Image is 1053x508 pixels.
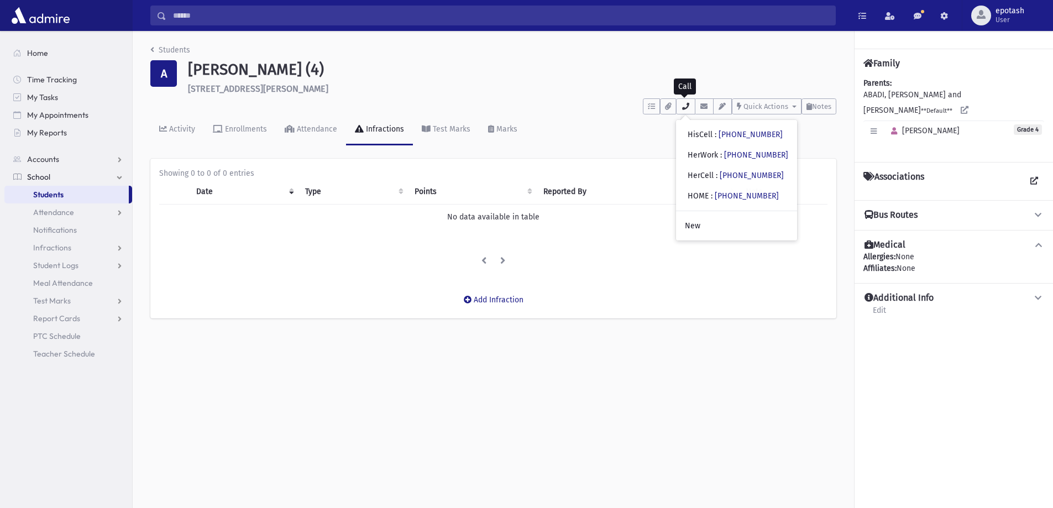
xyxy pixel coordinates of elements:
[863,171,924,191] h4: Associations
[188,60,836,79] h1: [PERSON_NAME] (4)
[996,7,1024,15] span: epotash
[720,150,722,160] span: :
[719,130,783,139] a: [PHONE_NUMBER]
[27,128,67,138] span: My Reports
[4,44,132,62] a: Home
[33,331,81,341] span: PTC Schedule
[688,129,783,140] div: HisCell
[167,124,195,134] div: Activity
[298,179,408,205] th: Type: activate to sort column ascending
[4,292,132,310] a: Test Marks
[715,130,716,139] span: :
[33,207,74,217] span: Attendance
[33,349,95,359] span: Teacher Schedule
[159,167,827,179] div: Showing 0 to 0 of 0 entries
[33,225,77,235] span: Notifications
[33,260,78,270] span: Student Logs
[346,114,413,145] a: Infractions
[724,150,788,160] a: [PHONE_NUMBER]
[27,172,50,182] span: School
[4,88,132,106] a: My Tasks
[408,179,537,205] th: Points: activate to sort column ascending
[4,106,132,124] a: My Appointments
[4,71,132,88] a: Time Tracking
[27,110,88,120] span: My Appointments
[4,345,132,363] a: Teacher Schedule
[674,78,696,95] div: Call
[431,124,470,134] div: Test Marks
[4,150,132,168] a: Accounts
[150,44,190,60] nav: breadcrumb
[4,203,132,221] a: Attendance
[27,92,58,102] span: My Tasks
[863,58,900,69] h4: Family
[27,75,77,85] span: Time Tracking
[863,264,897,273] b: Affiliates:
[33,243,71,253] span: Infractions
[33,278,93,288] span: Meal Attendance
[166,6,835,25] input: Search
[996,15,1024,24] span: User
[188,83,836,94] h6: [STREET_ADDRESS][PERSON_NAME]
[295,124,337,134] div: Attendance
[812,102,831,111] span: Notes
[4,168,132,186] a: School
[276,114,346,145] a: Attendance
[4,310,132,327] a: Report Cards
[1014,124,1042,135] span: Grade 4
[865,239,905,251] h4: Medical
[413,114,479,145] a: Test Marks
[9,4,72,27] img: AdmirePro
[720,171,784,180] a: [PHONE_NUMBER]
[190,179,298,205] th: Date: activate to sort column ascending
[863,292,1044,304] button: Additional Info
[865,210,918,221] h4: Bus Routes
[716,171,717,180] span: :
[863,263,1044,274] div: None
[223,124,267,134] div: Enrollments
[863,77,1044,153] div: ABADI, [PERSON_NAME] and [PERSON_NAME]
[715,191,779,201] a: [PHONE_NUMBER]
[150,114,204,145] a: Activity
[457,290,531,310] button: Add Infraction
[494,124,517,134] div: Marks
[886,126,960,135] span: [PERSON_NAME]
[4,186,129,203] a: Students
[4,221,132,239] a: Notifications
[4,124,132,142] a: My Reports
[865,292,934,304] h4: Additional Info
[801,98,836,114] button: Notes
[537,179,739,205] th: Reported By: activate to sort column ascending
[4,274,132,292] a: Meal Attendance
[688,170,784,181] div: HerCell
[863,252,895,261] b: Allergies:
[863,78,892,88] b: Parents:
[159,204,827,229] td: No data available in table
[150,45,190,55] a: Students
[33,190,64,200] span: Students
[479,114,526,145] a: Marks
[150,60,177,87] div: A
[4,327,132,345] a: PTC Schedule
[27,48,48,58] span: Home
[863,210,1044,221] button: Bus Routes
[1024,171,1044,191] a: View all Associations
[204,114,276,145] a: Enrollments
[676,216,797,236] a: New
[732,98,801,114] button: Quick Actions
[4,239,132,256] a: Infractions
[688,149,788,161] div: HerWork
[33,296,71,306] span: Test Marks
[743,102,788,111] span: Quick Actions
[863,251,1044,274] div: None
[4,256,132,274] a: Student Logs
[33,313,80,323] span: Report Cards
[711,191,713,201] span: :
[863,239,1044,251] button: Medical
[688,190,779,202] div: HOME
[872,304,887,324] a: Edit
[364,124,404,134] div: Infractions
[27,154,59,164] span: Accounts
